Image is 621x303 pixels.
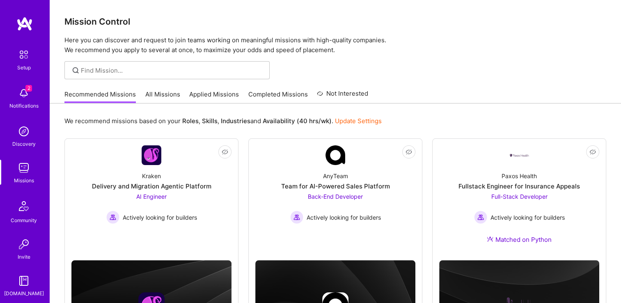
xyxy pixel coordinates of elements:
img: Actively looking for builders [106,211,119,224]
i: icon EyeClosed [222,149,228,155]
div: AnyTeam [323,172,348,180]
img: Actively looking for builders [290,211,303,224]
i: icon SearchGrey [71,66,80,75]
b: Roles [182,117,199,125]
img: Invite [16,236,32,252]
img: Company Logo [325,145,345,165]
div: Delivery and Migration Agentic Platform [92,182,211,191]
p: Here you can discover and request to join teams working on meaningful missions with high-quality ... [64,35,606,55]
span: Actively looking for builders [307,213,381,222]
div: Notifications [9,101,39,110]
i: icon EyeClosed [406,149,412,155]
input: Find Mission... [81,66,264,75]
b: Availability (40 hrs/wk) [263,117,332,125]
span: Actively looking for builders [123,213,197,222]
div: Missions [14,176,34,185]
b: Skills [202,117,218,125]
img: guide book [16,273,32,289]
a: Company LogoPaxos HealthFullstack Engineer for Insurance AppealsFull-Stack Developer Actively loo... [439,145,599,254]
span: 2 [25,85,32,92]
a: All Missions [145,90,180,103]
b: Industries [221,117,250,125]
h3: Mission Control [64,16,606,27]
img: bell [16,85,32,101]
div: Discovery [12,140,36,148]
img: Actively looking for builders [474,211,487,224]
div: Community [11,216,37,225]
a: Completed Missions [248,90,308,103]
div: Invite [18,252,30,261]
img: logo [16,16,33,31]
span: Back-End Developer [308,193,363,200]
img: discovery [16,123,32,140]
span: AI Engineer [136,193,167,200]
img: Company Logo [142,145,161,165]
a: Company LogoKrakenDelivery and Migration Agentic PlatformAI Engineer Actively looking for builder... [71,145,231,245]
img: Company Logo [509,153,529,158]
a: Recommended Missions [64,90,136,103]
span: Actively looking for builders [490,213,565,222]
div: [DOMAIN_NAME] [4,289,44,298]
div: Fullstack Engineer for Insurance Appeals [458,182,580,191]
i: icon EyeClosed [589,149,596,155]
img: teamwork [16,160,32,176]
img: Ateam Purple Icon [487,236,493,242]
div: Kraken [142,172,161,180]
span: Full-Stack Developer [491,193,548,200]
a: Applied Missions [189,90,239,103]
p: We recommend missions based on your , , and . [64,117,382,125]
a: Not Interested [317,89,368,103]
div: Matched on Python [487,235,552,244]
div: Team for AI-Powered Sales Platform [281,182,390,191]
img: setup [15,46,32,63]
div: Paxos Health [502,172,537,180]
img: Community [14,196,34,216]
a: Company LogoAnyTeamTeam for AI-Powered Sales PlatformBack-End Developer Actively looking for buil... [255,145,415,245]
div: Setup [17,63,31,72]
a: Update Settings [335,117,382,125]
